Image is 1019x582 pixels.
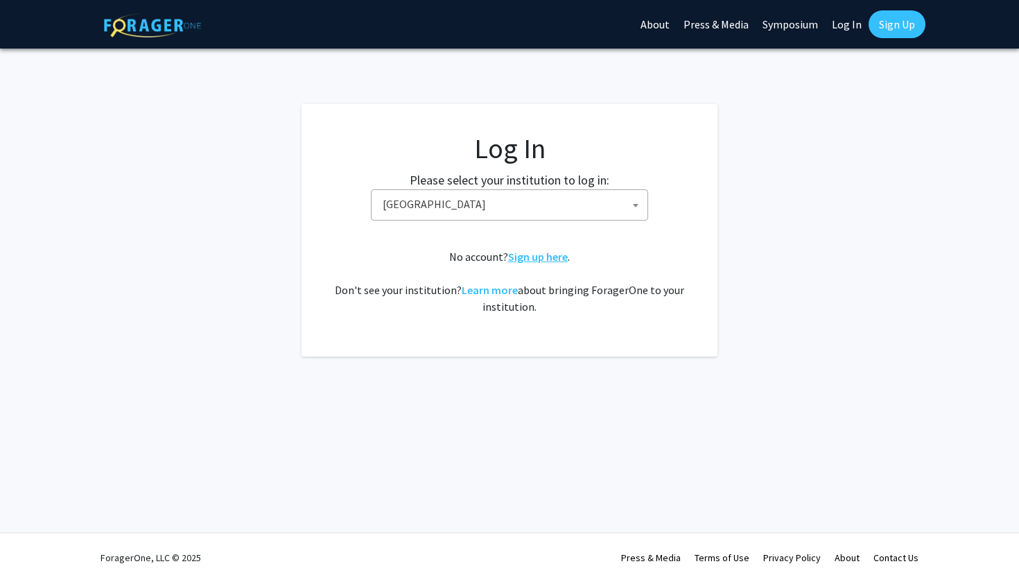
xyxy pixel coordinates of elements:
[869,10,925,38] a: Sign Up
[695,551,749,564] a: Terms of Use
[329,248,690,315] div: No account? . Don't see your institution? about bringing ForagerOne to your institution.
[621,551,681,564] a: Press & Media
[104,13,201,37] img: ForagerOne Logo
[329,132,690,165] h1: Log In
[371,189,648,221] span: East Carolina University
[873,551,918,564] a: Contact Us
[377,190,647,219] span: East Carolina University
[835,551,860,564] a: About
[410,171,609,189] label: Please select your institution to log in:
[763,551,821,564] a: Privacy Policy
[101,533,201,582] div: ForagerOne, LLC © 2025
[508,250,568,264] a: Sign up here
[462,283,518,297] a: Learn more about bringing ForagerOne to your institution
[10,520,59,572] iframe: Chat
